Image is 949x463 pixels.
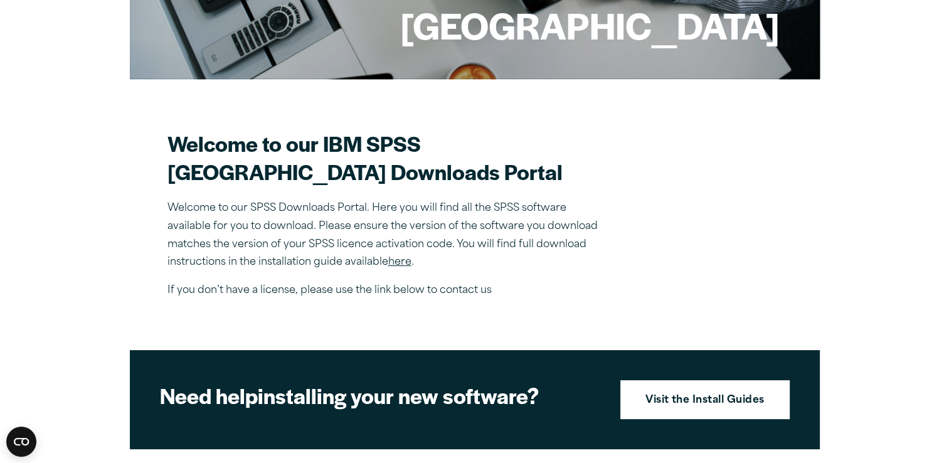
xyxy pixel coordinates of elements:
p: Welcome to our SPSS Downloads Portal. Here you will find all the SPSS software available for you ... [167,200,607,272]
h2: Welcome to our IBM SPSS [GEOGRAPHIC_DATA] Downloads Portal [167,129,607,186]
strong: Need help [160,380,258,410]
h2: installing your new software? [160,381,599,410]
p: If you don’t have a license, please use the link below to contact us [167,282,607,300]
a: Visit the Install Guides [620,380,790,419]
button: Open CMP widget [6,427,36,457]
a: here [388,257,411,267]
strong: Visit the Install Guides [645,393,765,409]
h1: [GEOGRAPHIC_DATA] [400,1,780,50]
